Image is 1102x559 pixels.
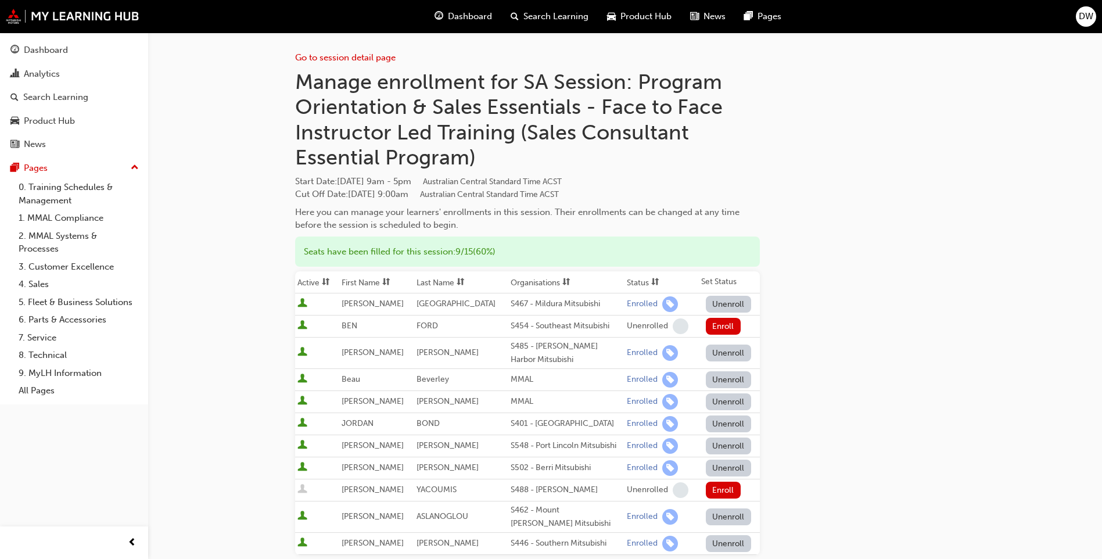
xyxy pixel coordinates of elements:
a: 0. Training Schedules & Management [14,178,143,209]
span: sorting-icon [651,278,659,288]
button: Unenroll [706,438,751,454]
div: S454 - Southeast Mitsubishi [511,320,622,333]
span: [PERSON_NAME] [417,396,479,406]
div: Product Hub [24,114,75,128]
span: FORD [417,321,438,331]
div: Dashboard [24,44,68,57]
span: Pages [758,10,781,23]
span: [PERSON_NAME] [417,440,479,450]
a: car-iconProduct Hub [598,5,681,28]
a: Dashboard [5,40,143,61]
span: [PERSON_NAME] [342,396,404,406]
div: MMAL [511,373,622,386]
a: Search Learning [5,87,143,108]
div: Enrolled [627,511,658,522]
a: 9. MyLH Information [14,364,143,382]
span: car-icon [10,116,19,127]
span: User is active [297,320,307,332]
div: S462 - Mount [PERSON_NAME] Mitsubishi [511,504,622,530]
span: User is active [297,537,307,549]
span: learningRecordVerb_ENROLL-icon [662,372,678,388]
div: Enrolled [627,463,658,474]
span: news-icon [690,9,699,24]
span: JORDAN [342,418,374,428]
img: mmal [6,9,139,24]
a: 1. MMAL Compliance [14,209,143,227]
a: All Pages [14,382,143,400]
span: [PERSON_NAME] [342,463,404,472]
button: Unenroll [706,371,751,388]
span: User is active [297,396,307,407]
span: Dashboard [448,10,492,23]
span: Product Hub [620,10,672,23]
div: Enrolled [627,347,658,359]
span: BEN [342,321,357,331]
span: User is inactive [297,484,307,496]
div: S446 - Southern Mitsubishi [511,537,622,550]
span: Australian Central Standard Time ACST [423,177,562,187]
span: learningRecordVerb_ENROLL-icon [662,509,678,525]
div: S488 - [PERSON_NAME] [511,483,622,497]
a: 4. Sales [14,275,143,293]
a: 5. Fleet & Business Solutions [14,293,143,311]
th: Toggle SortBy [339,271,414,293]
div: S548 - Port Lincoln Mitsubishi [511,439,622,453]
span: news-icon [10,139,19,150]
span: learningRecordVerb_ENROLL-icon [662,536,678,551]
span: sorting-icon [322,278,330,288]
a: 8. Technical [14,346,143,364]
span: car-icon [607,9,616,24]
th: Toggle SortBy [295,271,339,293]
span: [PERSON_NAME] [342,538,404,548]
span: prev-icon [128,536,137,550]
button: Pages [5,157,143,179]
span: User is active [297,462,307,474]
th: Set Status [699,271,760,293]
span: DW [1079,10,1093,23]
span: learningRecordVerb_NONE-icon [673,482,688,498]
span: User is active [297,511,307,522]
span: pages-icon [744,9,753,24]
span: [PERSON_NAME] [417,538,479,548]
span: [PERSON_NAME] [342,347,404,357]
span: learningRecordVerb_ENROLL-icon [662,296,678,312]
span: pages-icon [10,163,19,174]
div: Enrolled [627,374,658,385]
div: Unenrolled [627,321,668,332]
span: learningRecordVerb_ENROLL-icon [662,416,678,432]
a: 7. Service [14,329,143,347]
div: Unenrolled [627,485,668,496]
div: S502 - Berri Mitsubishi [511,461,622,475]
span: User is active [297,347,307,359]
div: Enrolled [627,538,658,549]
a: Analytics [5,63,143,85]
span: search-icon [511,9,519,24]
a: News [5,134,143,155]
span: [PERSON_NAME] [417,347,479,357]
div: Enrolled [627,299,658,310]
div: Enrolled [627,440,658,451]
h1: Manage enrollment for SA Session: Program Orientation & Sales Essentials - Face to Face Instructo... [295,69,760,170]
button: DashboardAnalyticsSearch LearningProduct HubNews [5,37,143,157]
span: ASLANOGLOU [417,511,468,521]
button: Unenroll [706,393,751,410]
a: 2. MMAL Systems & Processes [14,227,143,258]
span: [PERSON_NAME] [342,485,404,494]
span: learningRecordVerb_ENROLL-icon [662,394,678,410]
a: Product Hub [5,110,143,132]
span: Search Learning [523,10,588,23]
button: Unenroll [706,535,751,552]
span: BOND [417,418,440,428]
span: learningRecordVerb_ENROLL-icon [662,345,678,361]
span: learningRecordVerb_ENROLL-icon [662,460,678,476]
span: sorting-icon [457,278,465,288]
a: search-iconSearch Learning [501,5,598,28]
span: Cut Off Date : [DATE] 9:00am [295,189,559,199]
span: Beau [342,374,360,384]
span: User is active [297,374,307,385]
button: Unenroll [706,508,751,525]
span: User is active [297,298,307,310]
button: Unenroll [706,460,751,476]
div: Enrolled [627,396,658,407]
span: [DATE] 9am - 5pm [337,176,562,187]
